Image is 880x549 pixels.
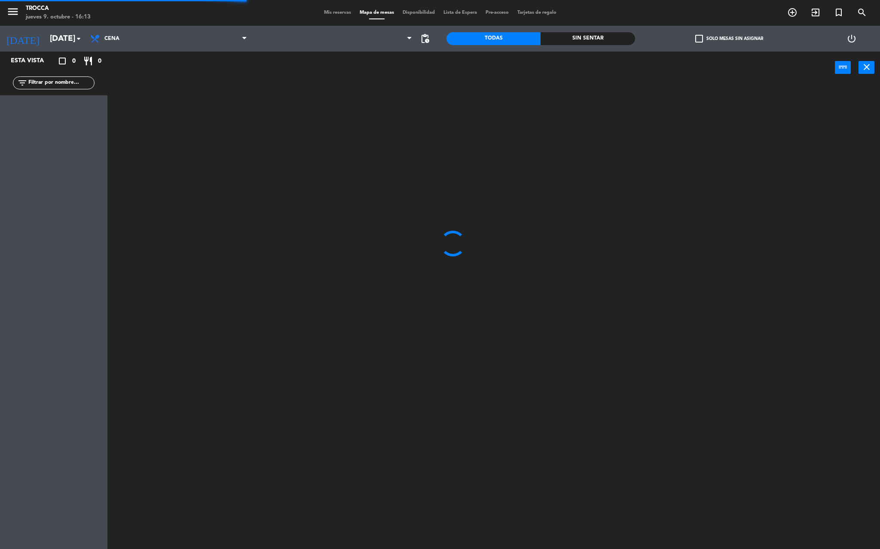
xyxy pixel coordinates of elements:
[98,56,101,66] span: 0
[26,13,91,21] div: jueves 9. octubre - 16:13
[846,34,857,44] i: power_settings_new
[73,34,84,44] i: arrow_drop_down
[398,10,439,15] span: Disponibilidad
[26,4,91,13] div: Trocca
[857,7,867,18] i: search
[4,56,62,66] div: Esta vista
[27,78,94,88] input: Filtrar por nombre...
[695,35,703,43] span: check_box_outline_blank
[859,61,874,74] button: close
[481,10,513,15] span: Pre-acceso
[439,10,481,15] span: Lista de Espera
[834,7,844,18] i: turned_in_not
[835,61,851,74] button: power_input
[355,10,398,15] span: Mapa de mesas
[695,35,763,43] label: Solo mesas sin asignar
[838,62,848,72] i: power_input
[17,78,27,88] i: filter_list
[513,10,561,15] span: Tarjetas de regalo
[810,7,821,18] i: exit_to_app
[446,32,541,45] div: Todas
[320,10,355,15] span: Mis reservas
[6,5,19,18] i: menu
[83,56,93,66] i: restaurant
[72,56,76,66] span: 0
[541,32,635,45] div: Sin sentar
[862,62,872,72] i: close
[57,56,67,66] i: crop_square
[6,5,19,21] button: menu
[420,34,430,44] span: pending_actions
[104,36,119,42] span: Cena
[787,7,797,18] i: add_circle_outline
